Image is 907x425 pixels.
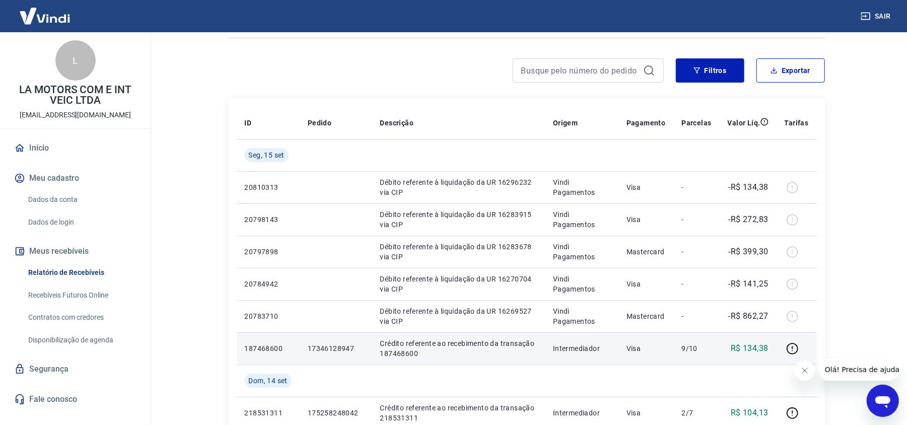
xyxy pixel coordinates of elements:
[24,189,138,210] a: Dados da conta
[867,385,899,417] iframe: Botão para abrir a janela de mensagens
[795,361,815,381] iframe: Fechar mensagem
[731,342,769,355] p: R$ 134,38
[729,246,769,258] p: -R$ 399,30
[626,279,666,289] p: Visa
[681,247,711,257] p: -
[308,118,331,128] p: Pedido
[12,240,138,262] button: Meus recebíveis
[8,85,143,106] p: LA MOTORS COM E INT VEIC LTDA
[249,376,288,386] span: Dom, 14 set
[626,182,666,192] p: Visa
[553,274,610,294] p: Vindi Pagamentos
[245,215,292,225] p: 20798143
[681,215,711,225] p: -
[12,167,138,189] button: Meu cadastro
[553,177,610,197] p: Vindi Pagamentos
[729,278,769,290] p: -R$ 141,25
[626,215,666,225] p: Visa
[380,274,537,294] p: Débito referente à liquidação da UR 16270704 via CIP
[728,118,760,128] p: Valor Líq.
[681,279,711,289] p: -
[681,343,711,353] p: 9/10
[245,118,252,128] p: ID
[380,403,537,423] p: Crédito referente ao recebimento da transação 218531311
[6,7,85,15] span: Olá! Precisa de ajuda?
[676,58,744,83] button: Filtros
[626,311,666,321] p: Mastercard
[380,209,537,230] p: Débito referente à liquidação da UR 16283915 via CIP
[245,247,292,257] p: 20797898
[245,311,292,321] p: 20783710
[24,307,138,328] a: Contratos com credores
[553,306,610,326] p: Vindi Pagamentos
[626,343,666,353] p: Visa
[308,343,364,353] p: 17346128947
[681,408,711,418] p: 2/7
[729,214,769,226] p: -R$ 272,83
[380,118,413,128] p: Descrição
[380,177,537,197] p: Débito referente à liquidação da UR 16296232 via CIP
[20,110,131,120] p: [EMAIL_ADDRESS][DOMAIN_NAME]
[729,310,769,322] p: -R$ 862,27
[729,181,769,193] p: -R$ 134,38
[245,343,292,353] p: 187468600
[380,306,537,326] p: Débito referente à liquidação da UR 16269527 via CIP
[553,118,578,128] p: Origem
[756,58,825,83] button: Exportar
[308,408,364,418] p: 175258248042
[681,118,711,128] p: Parcelas
[553,242,610,262] p: Vindi Pagamentos
[24,262,138,283] a: Relatório de Recebíveis
[553,408,610,418] p: Intermediador
[24,330,138,350] a: Disponibilização de agenda
[245,182,292,192] p: 20810313
[12,358,138,380] a: Segurança
[626,118,666,128] p: Pagamento
[553,209,610,230] p: Vindi Pagamentos
[859,7,895,26] button: Sair
[12,137,138,159] a: Início
[626,247,666,257] p: Mastercard
[249,150,285,160] span: Seg, 15 set
[12,1,78,31] img: Vindi
[785,118,809,128] p: Tarifas
[380,242,537,262] p: Débito referente à liquidação da UR 16283678 via CIP
[681,311,711,321] p: -
[553,343,610,353] p: Intermediador
[521,63,639,78] input: Busque pelo número do pedido
[24,212,138,233] a: Dados de login
[626,408,666,418] p: Visa
[819,359,899,381] iframe: Mensagem da empresa
[12,388,138,410] a: Fale conosco
[731,407,769,419] p: R$ 104,13
[681,182,711,192] p: -
[245,408,292,418] p: 218531311
[380,338,537,359] p: Crédito referente ao recebimento da transação 187468600
[245,279,292,289] p: 20784942
[24,285,138,306] a: Recebíveis Futuros Online
[55,40,96,81] div: L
